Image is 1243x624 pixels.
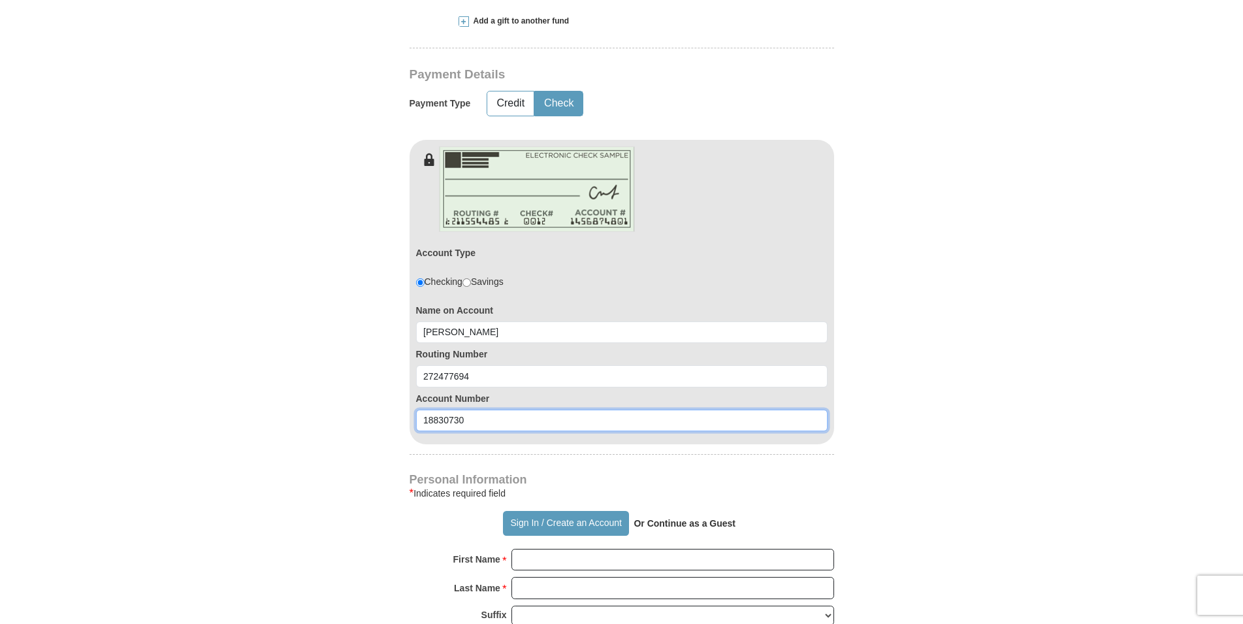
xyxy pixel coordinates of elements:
strong: Suffix [481,606,507,624]
strong: First Name [453,550,500,568]
div: Indicates required field [410,485,834,501]
h4: Personal Information [410,474,834,485]
button: Sign In / Create an Account [503,511,629,536]
strong: Or Continue as a Guest [634,518,735,529]
img: check-en.png [439,146,635,232]
label: Account Type [416,246,476,259]
button: Check [535,91,583,116]
label: Routing Number [416,348,828,361]
h3: Payment Details [410,67,743,82]
strong: Last Name [454,579,500,597]
label: Account Number [416,392,828,405]
h5: Payment Type [410,98,471,109]
span: Add a gift to another fund [469,16,570,27]
label: Name on Account [416,304,828,317]
div: Checking Savings [416,275,504,288]
button: Credit [487,91,534,116]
